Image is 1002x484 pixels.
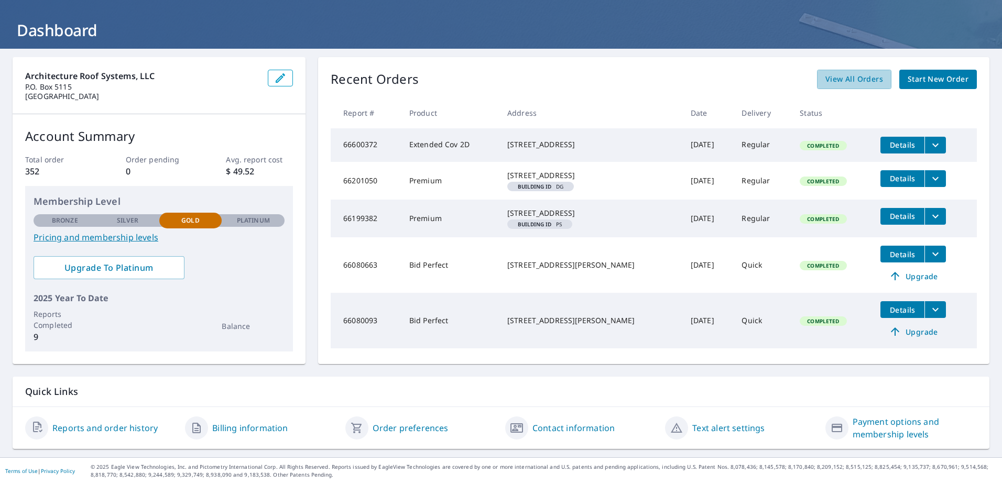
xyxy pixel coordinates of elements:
button: filesDropdownBtn-66600372 [924,137,946,153]
p: | [5,468,75,474]
td: Quick [733,293,791,348]
td: Extended Cov 2D [401,128,499,162]
span: Completed [801,317,845,325]
td: [DATE] [682,162,734,200]
span: Details [887,140,918,150]
p: Silver [117,216,139,225]
td: 66080663 [331,237,401,293]
p: Avg. report cost [226,154,293,165]
a: Upgrade To Platinum [34,256,184,279]
th: Address [499,97,682,128]
th: Delivery [733,97,791,128]
span: DG [511,184,570,189]
button: filesDropdownBtn-66080093 [924,301,946,318]
span: Completed [801,142,845,149]
a: Payment options and membership levels [853,415,977,441]
p: Bronze [52,216,78,225]
p: © 2025 Eagle View Technologies, Inc. and Pictometry International Corp. All Rights Reserved. Repo... [91,463,997,479]
a: Order preferences [373,422,449,434]
td: Bid Perfect [401,293,499,348]
td: 66201050 [331,162,401,200]
td: [DATE] [682,293,734,348]
td: Regular [733,200,791,237]
td: Premium [401,200,499,237]
span: Details [887,305,918,315]
div: [STREET_ADDRESS][PERSON_NAME] [507,260,674,270]
a: Reports and order history [52,422,158,434]
a: Text alert settings [692,422,765,434]
a: Terms of Use [5,467,38,475]
span: Start New Order [908,73,968,86]
span: View All Orders [825,73,883,86]
a: Start New Order [899,70,977,89]
button: detailsBtn-66080663 [880,246,924,262]
button: filesDropdownBtn-66201050 [924,170,946,187]
a: Contact information [532,422,615,434]
div: [STREET_ADDRESS] [507,139,674,150]
div: [STREET_ADDRESS] [507,208,674,218]
td: Premium [401,162,499,200]
button: detailsBtn-66201050 [880,170,924,187]
p: 2025 Year To Date [34,292,285,304]
span: PS [511,222,568,227]
td: Regular [733,128,791,162]
p: Gold [181,216,199,225]
p: Reports Completed [34,309,96,331]
th: Report # [331,97,401,128]
td: 66600372 [331,128,401,162]
span: Upgrade [887,325,940,338]
span: Details [887,249,918,259]
a: Billing information [212,422,288,434]
em: Building ID [518,222,552,227]
span: Details [887,173,918,183]
td: [DATE] [682,200,734,237]
p: 0 [126,165,193,178]
p: Quick Links [25,385,977,398]
td: [DATE] [682,237,734,293]
td: [DATE] [682,128,734,162]
td: Quick [733,237,791,293]
span: Upgrade [887,270,940,282]
span: Completed [801,178,845,185]
p: Platinum [237,216,270,225]
p: [GEOGRAPHIC_DATA] [25,92,259,101]
td: Regular [733,162,791,200]
td: 66199382 [331,200,401,237]
p: 9 [34,331,96,343]
td: Bid Perfect [401,237,499,293]
span: Completed [801,262,845,269]
th: Product [401,97,499,128]
p: Order pending [126,154,193,165]
th: Status [791,97,872,128]
p: Account Summary [25,127,293,146]
button: detailsBtn-66600372 [880,137,924,153]
a: Pricing and membership levels [34,231,285,244]
p: Membership Level [34,194,285,208]
a: Privacy Policy [41,467,75,475]
p: $ 49.52 [226,165,293,178]
div: [STREET_ADDRESS][PERSON_NAME] [507,315,674,326]
th: Date [682,97,734,128]
button: filesDropdownBtn-66080663 [924,246,946,262]
p: Architecture Roof Systems, LLC [25,70,259,82]
button: detailsBtn-66080093 [880,301,924,318]
span: Upgrade To Platinum [42,262,176,273]
button: filesDropdownBtn-66199382 [924,208,946,225]
p: 352 [25,165,92,178]
div: [STREET_ADDRESS] [507,170,674,181]
h1: Dashboard [13,19,989,41]
a: Upgrade [880,268,946,284]
p: Recent Orders [331,70,419,89]
p: Total order [25,154,92,165]
p: P.O. Box 5115 [25,82,259,92]
a: View All Orders [817,70,891,89]
span: Details [887,211,918,221]
a: Upgrade [880,323,946,340]
em: Building ID [518,184,552,189]
p: Balance [222,321,285,332]
td: 66080093 [331,293,401,348]
button: detailsBtn-66199382 [880,208,924,225]
span: Completed [801,215,845,223]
